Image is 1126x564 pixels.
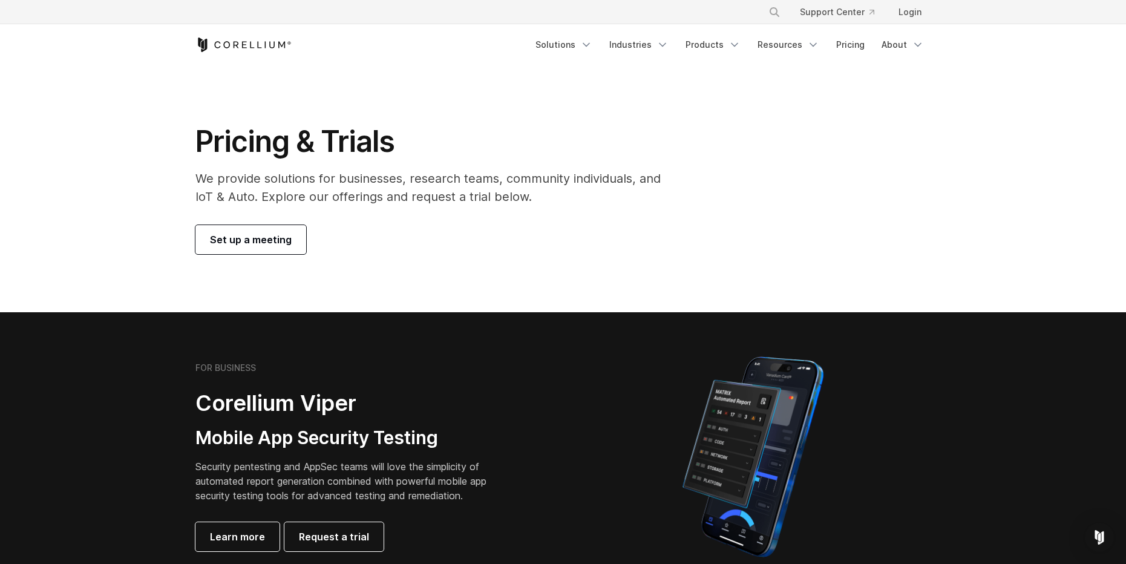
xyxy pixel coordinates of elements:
a: Resources [750,34,826,56]
div: Open Intercom Messenger [1085,523,1114,552]
a: Set up a meeting [195,225,306,254]
h3: Mobile App Security Testing [195,427,505,450]
a: Support Center [790,1,884,23]
div: Navigation Menu [528,34,931,56]
a: Solutions [528,34,600,56]
p: We provide solutions for businesses, research teams, community individuals, and IoT & Auto. Explo... [195,169,678,206]
span: Learn more [210,530,265,544]
h2: Corellium Viper [195,390,505,417]
a: Pricing [829,34,872,56]
img: Corellium MATRIX automated report on iPhone showing app vulnerability test results across securit... [662,351,844,563]
a: Industries [602,34,676,56]
a: About [874,34,931,56]
a: Request a trial [284,522,384,551]
a: Corellium Home [195,38,292,52]
a: Login [889,1,931,23]
span: Set up a meeting [210,232,292,247]
p: Security pentesting and AppSec teams will love the simplicity of automated report generation comb... [195,459,505,503]
div: Navigation Menu [754,1,931,23]
h6: FOR BUSINESS [195,362,256,373]
a: Learn more [195,522,280,551]
span: Request a trial [299,530,369,544]
button: Search [764,1,785,23]
h1: Pricing & Trials [195,123,678,160]
a: Products [678,34,748,56]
